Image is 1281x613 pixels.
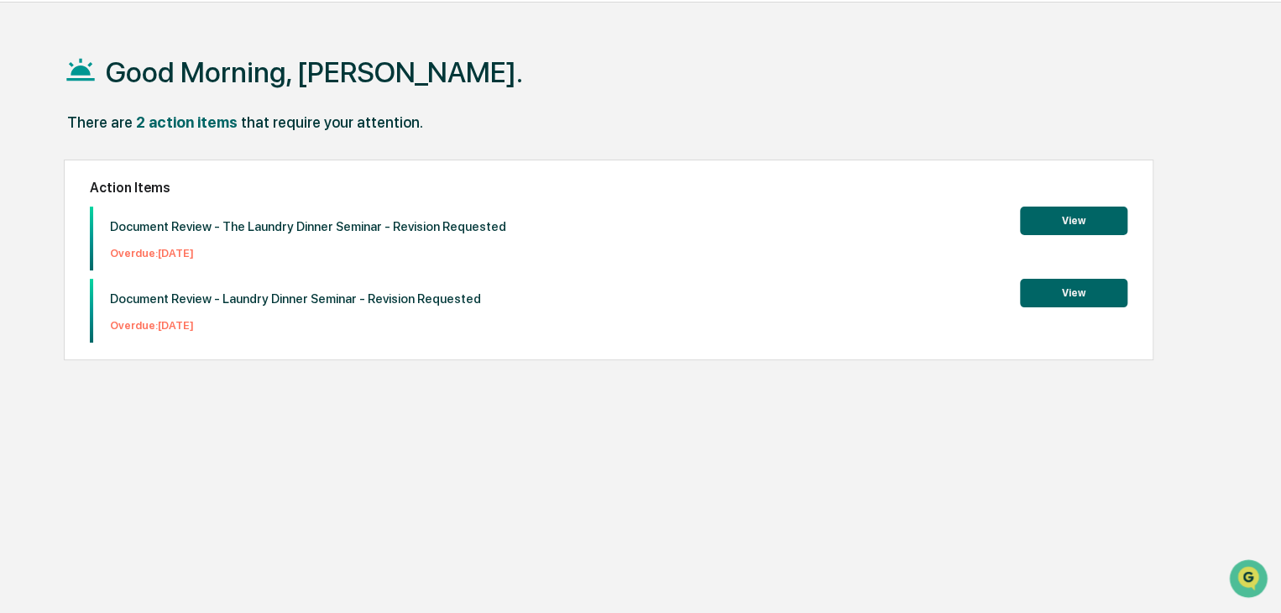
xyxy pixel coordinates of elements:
a: View [1020,212,1127,228]
a: 🔎Data Lookup [10,237,112,267]
button: Start new chat [285,134,306,154]
div: 🖐️ [17,213,30,227]
span: Pylon [167,285,203,297]
div: Start new chat [57,128,275,145]
div: We're available if you need us! [57,145,212,159]
button: View [1020,279,1127,307]
div: There are [67,113,133,131]
p: Overdue: [DATE] [110,247,506,259]
button: View [1020,207,1127,235]
a: Powered byPylon [118,284,203,297]
a: View [1020,284,1127,300]
iframe: Open customer support [1227,558,1273,603]
h2: Action Items [90,180,1127,196]
p: Document Review - The Laundry Dinner Seminar - Revision Requested [110,219,506,234]
p: How can we help? [17,35,306,62]
a: 🖐️Preclearance [10,205,115,235]
h1: Good Morning, [PERSON_NAME]. [106,55,523,89]
a: 🗄️Attestations [115,205,215,235]
div: that require your attention. [241,113,423,131]
div: 2 action items [136,113,238,131]
img: 1746055101610-c473b297-6a78-478c-a979-82029cc54cd1 [17,128,47,159]
input: Clear [44,76,277,94]
span: Preclearance [34,212,108,228]
p: Overdue: [DATE] [110,319,481,332]
span: Attestations [139,212,208,228]
p: Document Review - Laundry Dinner Seminar - Revision Requested [110,291,481,306]
div: 🔎 [17,245,30,259]
span: Data Lookup [34,244,106,260]
div: 🗄️ [122,213,135,227]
